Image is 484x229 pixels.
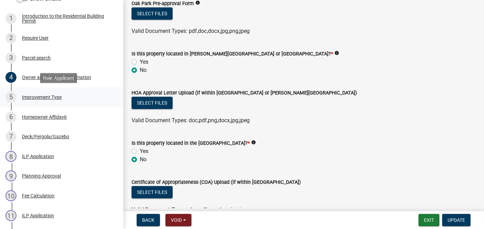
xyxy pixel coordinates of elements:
[251,140,256,145] i: info
[22,14,112,23] div: Introduction to the Residential Building Permit
[5,13,16,24] div: 1
[22,36,49,40] div: Require User
[5,170,16,181] div: 9
[5,210,16,221] div: 11
[22,75,91,80] div: Owner and Property Information
[132,91,357,96] label: HOA Approval Letter Upload (if within [GEOGRAPHIC_DATA] or [PERSON_NAME][GEOGRAPHIC_DATA])
[442,214,471,226] button: Update
[132,52,333,56] label: Is this property located in [PERSON_NAME][GEOGRAPHIC_DATA] or [GEOGRAPHIC_DATA]?
[22,134,69,139] div: Deck/Pergola/Gazebo
[5,52,16,63] div: 3
[142,217,154,223] span: Back
[140,155,147,164] label: No
[22,193,54,198] div: Fee Calculation
[140,147,148,155] label: Yes
[334,51,339,55] i: info
[165,214,191,226] button: Void
[22,115,67,119] div: Homeowner Affidavit
[22,55,51,60] div: Parcel search
[132,206,250,213] span: Valid Document Types: doc,pdf,png,docx,jpg,jpeg
[22,154,54,159] div: ILP Application
[137,214,160,226] button: Back
[132,186,173,199] button: Select files
[22,213,54,218] div: ILP Application
[140,66,147,74] label: No
[140,58,148,66] label: Yes
[132,8,173,20] button: Select files
[132,97,173,109] button: Select files
[195,0,200,5] i: info
[132,1,194,6] label: Oak Park Pre-approval Form
[132,28,250,34] span: Valid Document Types: pdf,doc,docx,jpg,png,jpeg
[22,95,62,100] div: Improvement Type
[5,92,16,103] div: 5
[132,117,250,124] span: Valid Document Types: doc,pdf,png,docx,jpg,jpeg
[132,180,301,185] label: Certificate of Appropriateness (COA) Upload (if within [GEOGRAPHIC_DATA])
[40,73,77,83] div: Role: Applicant
[132,141,250,146] label: Is this property located in the [GEOGRAPHIC_DATA]?
[5,131,16,142] div: 7
[419,214,439,226] button: Exit
[5,112,16,123] div: 6
[5,72,16,83] div: 4
[22,174,61,178] div: Planning Approval
[448,217,465,223] span: Update
[171,217,182,223] span: Void
[5,33,16,43] div: 2
[5,151,16,162] div: 8
[5,190,16,201] div: 10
